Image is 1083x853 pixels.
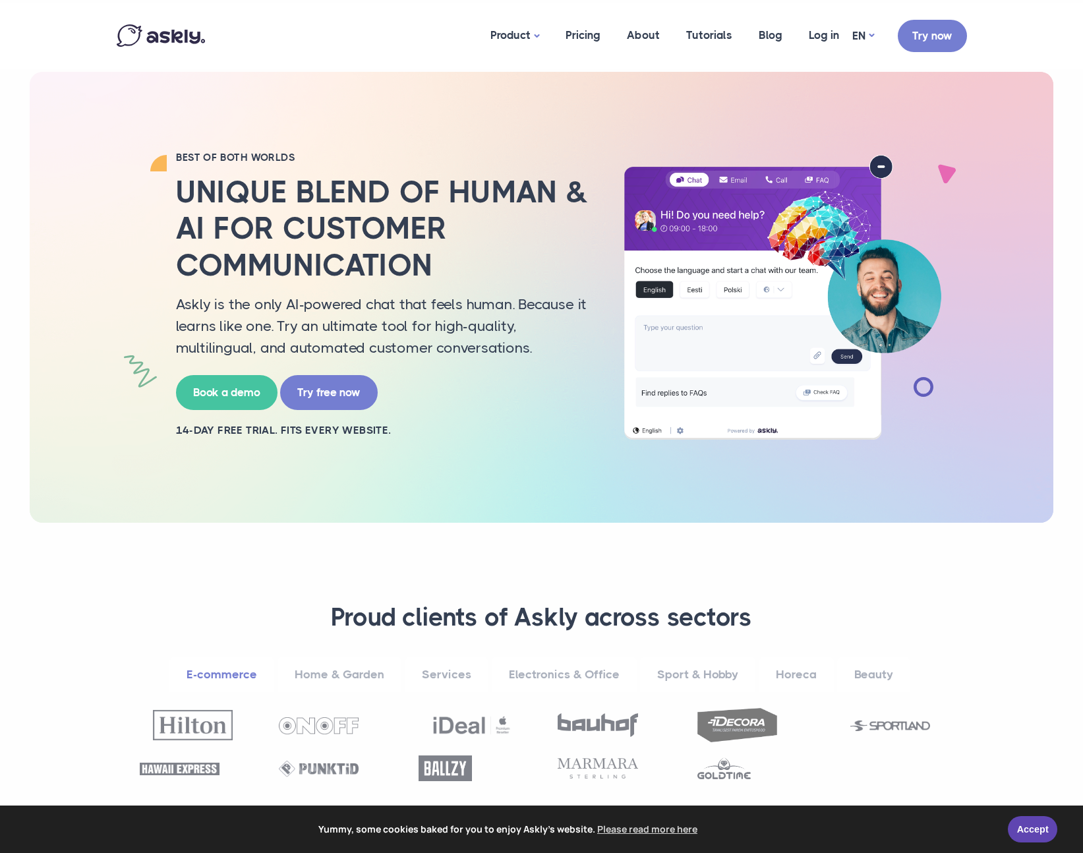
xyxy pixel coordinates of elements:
[169,657,274,693] a: E-commerce
[1008,816,1057,842] a: Accept
[852,26,874,45] a: EN
[850,721,930,731] img: Sportland
[279,761,359,777] img: Punktid
[405,657,488,693] a: Services
[746,3,796,67] a: Blog
[278,657,401,693] a: Home & Garden
[673,3,746,67] a: Tutorials
[117,24,205,47] img: Askly
[614,3,673,67] a: About
[552,3,614,67] a: Pricing
[176,375,278,410] a: Book a demo
[898,20,967,52] a: Try now
[419,755,472,781] img: Ballzy
[611,155,954,440] img: AI multilingual chat
[176,151,591,164] h2: BEST OF BOTH WORLDS
[837,657,910,693] a: Beauty
[153,710,233,740] img: Hilton
[279,717,359,734] img: OnOff
[595,819,699,839] a: learn more about cookies
[176,174,591,283] h2: Unique blend of human & AI for customer communication
[133,602,951,633] h3: Proud clients of Askly across sectors
[432,710,512,740] img: Ideal
[477,3,552,69] a: Product
[697,757,751,779] img: Goldtime
[492,657,637,693] a: Electronics & Office
[176,293,591,359] p: Askly is the only AI-powered chat that feels human. Because it learns like one. Try an ultimate t...
[19,819,999,839] span: Yummy, some cookies baked for you to enjoy Askly's website.
[759,657,834,693] a: Horeca
[280,375,378,410] a: Try free now
[558,758,637,779] img: Marmara Sterling
[640,657,755,693] a: Sport & Hobby
[796,3,852,67] a: Log in
[140,763,220,775] img: Hawaii Express
[558,713,637,737] img: Bauhof
[176,423,591,438] h2: 14-day free trial. Fits every website.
